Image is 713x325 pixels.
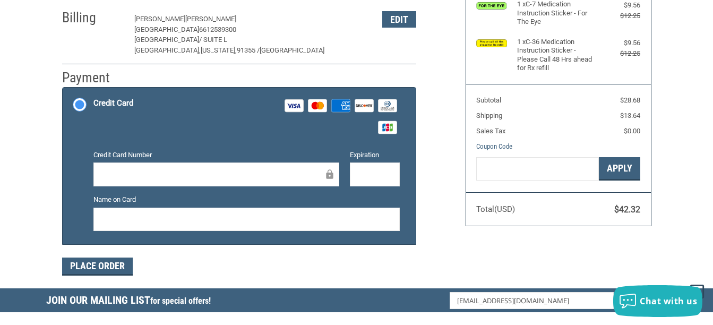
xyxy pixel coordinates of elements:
div: $12.25 [599,48,640,59]
h5: Join Our Mailing List [46,288,216,315]
h2: Payment [62,69,124,87]
span: for special offers! [150,296,211,306]
span: 91355 / [237,46,260,54]
span: [GEOGRAPHIC_DATA], [134,46,201,54]
span: Sales Tax [476,127,505,135]
div: $9.56 [599,38,640,48]
span: [GEOGRAPHIC_DATA] [134,36,199,44]
label: Expiration [350,150,400,160]
label: Name on Card [93,194,400,205]
span: $28.68 [620,96,640,104]
h4: 1 x C-36 Medication Instruction Sticker - Please Call 48 Hrs ahead for Rx refill [517,38,597,72]
span: Shipping [476,112,502,119]
span: Total (USD) [476,204,515,214]
span: Subtotal [476,96,501,104]
span: [GEOGRAPHIC_DATA] [134,25,199,33]
span: / SUITE L [199,36,227,44]
span: Chat with us [640,295,697,307]
input: Gift Certificate or Coupon Code [476,157,599,181]
button: Chat with us [613,285,702,317]
div: $12.25 [599,11,640,21]
input: Email [450,292,614,309]
a: Coupon Code [476,142,512,150]
label: Credit Card Number [93,150,339,160]
h2: Billing [62,9,124,27]
button: Place Order [62,258,133,276]
div: Credit Card [93,95,133,112]
span: $42.32 [614,204,640,215]
span: [PERSON_NAME] [185,15,236,23]
button: Edit [382,11,416,28]
button: Apply [599,157,640,181]
span: 6612539300 [199,25,236,33]
span: [PERSON_NAME] [134,15,185,23]
span: $13.64 [620,112,640,119]
span: [GEOGRAPHIC_DATA] [260,46,324,54]
span: $0.00 [624,127,640,135]
span: [US_STATE], [201,46,237,54]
